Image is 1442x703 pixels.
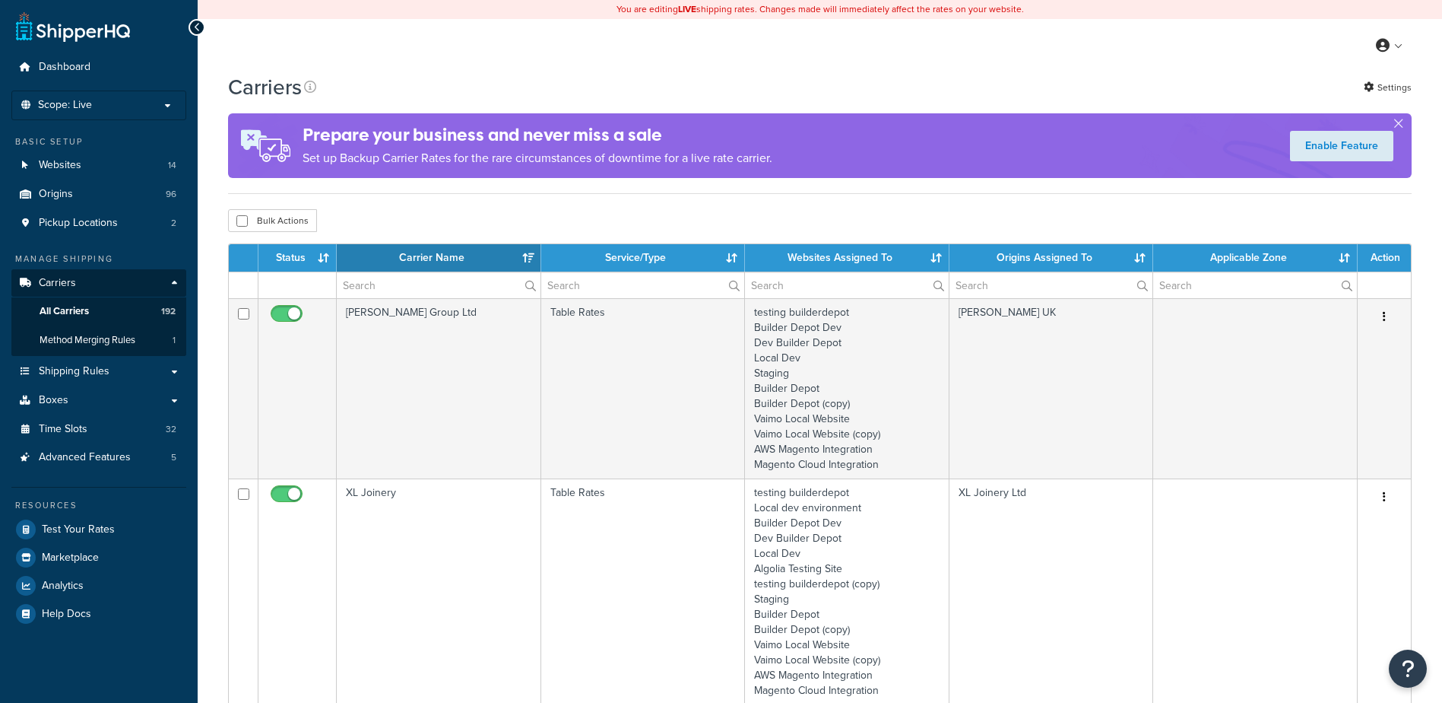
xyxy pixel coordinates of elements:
[541,272,745,298] input: Search
[39,423,87,436] span: Time Slots
[228,209,317,232] button: Bulk Actions
[42,608,91,621] span: Help Docs
[11,386,186,415] a: Boxes
[303,148,772,169] p: Set up Backup Carrier Rates for the rare circumstances of downtime for a live rate carrier.
[16,11,130,42] a: ShipperHQ Home
[11,253,186,266] div: Manage Shipping
[171,451,176,464] span: 5
[11,415,186,444] a: Time Slots 32
[39,451,131,464] span: Advanced Features
[1389,650,1427,688] button: Open Resource Center
[11,53,186,81] a: Dashboard
[11,297,186,326] a: All Carriers 192
[40,305,89,318] span: All Carriers
[11,516,186,543] a: Test Your Rates
[678,2,696,16] b: LIVE
[228,113,303,178] img: ad-rules-rateshop-fe6ec290ccb7230408bd80ed9643f0289d75e0ffd9eb532fc0e269fcd187b520.png
[11,415,186,444] li: Time Slots
[166,423,176,436] span: 32
[38,99,92,112] span: Scope: Live
[11,269,186,297] a: Carriers
[39,61,90,74] span: Dashboard
[11,151,186,180] a: Websites 14
[11,209,186,237] a: Pickup Locations 2
[173,334,176,347] span: 1
[949,244,1154,272] th: Origins Assigned To: activate to sort column ascending
[11,326,186,355] li: Method Merging Rules
[42,523,115,536] span: Test Your Rates
[1153,272,1357,298] input: Search
[1153,244,1358,272] th: Applicable Zone: activate to sort column ascending
[11,444,186,472] li: Advanced Features
[166,188,176,201] span: 96
[541,244,746,272] th: Service/Type: activate to sort column ascending
[11,572,186,600] a: Analytics
[11,269,186,356] li: Carriers
[11,151,186,180] li: Websites
[337,244,541,272] th: Carrier Name: activate to sort column ascending
[1290,131,1393,161] a: Enable Feature
[11,600,186,628] a: Help Docs
[39,217,118,230] span: Pickup Locations
[39,188,73,201] span: Origins
[1364,77,1412,98] a: Settings
[11,326,186,355] a: Method Merging Rules 1
[11,499,186,512] div: Resources
[11,444,186,472] a: Advanced Features 5
[11,209,186,237] li: Pickup Locations
[1358,244,1411,272] th: Action
[745,298,949,479] td: testing builderdepot Builder Depot Dev Dev Builder Depot Local Dev Staging Builder Depot Builder ...
[42,580,84,593] span: Analytics
[258,244,337,272] th: Status: activate to sort column ascending
[39,277,76,290] span: Carriers
[303,122,772,148] h4: Prepare your business and never miss a sale
[39,365,109,378] span: Shipping Rules
[39,394,68,407] span: Boxes
[39,159,81,172] span: Websites
[541,298,746,479] td: Table Rates
[161,305,176,318] span: 192
[745,272,949,298] input: Search
[42,552,99,565] span: Marketplace
[171,217,176,230] span: 2
[949,272,1153,298] input: Search
[11,135,186,148] div: Basic Setup
[337,298,541,479] td: [PERSON_NAME] Group Ltd
[949,298,1154,479] td: [PERSON_NAME] UK
[11,180,186,208] a: Origins 96
[40,334,135,347] span: Method Merging Rules
[11,544,186,571] a: Marketplace
[168,159,176,172] span: 14
[11,180,186,208] li: Origins
[745,244,949,272] th: Websites Assigned To: activate to sort column ascending
[337,272,540,298] input: Search
[11,297,186,326] li: All Carriers
[228,72,302,102] h1: Carriers
[11,358,186,386] a: Shipping Rules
